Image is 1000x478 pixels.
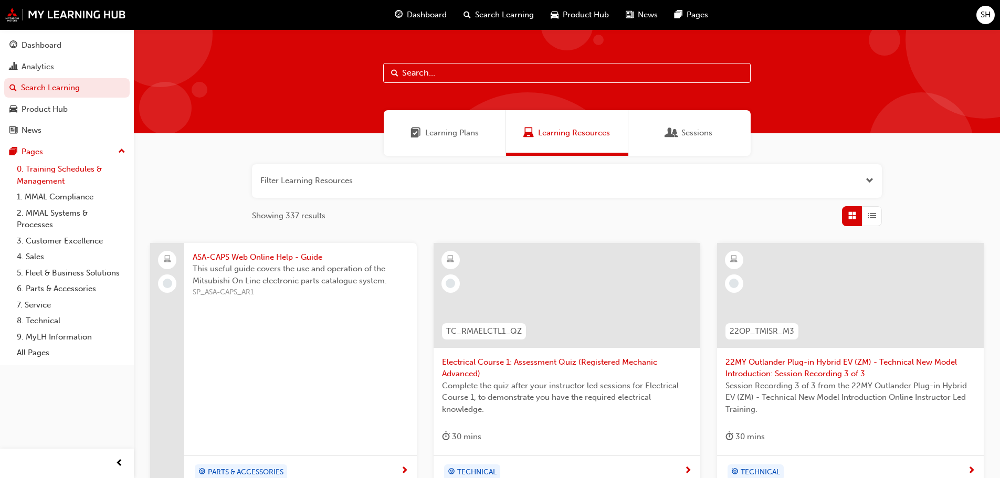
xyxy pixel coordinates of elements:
span: next-icon [967,466,975,476]
div: 30 mins [442,430,481,443]
span: 22MY Outlander Plug-in Hybrid EV (ZM) - Technical New Model Introduction: Session Recording 3 of 3 [725,356,975,380]
div: Dashboard [22,39,61,51]
a: 3. Customer Excellence [13,233,130,249]
span: laptop-icon [164,253,171,267]
span: Learning Plans [425,127,479,139]
span: Complete the quiz after your instructor led sessions for Electrical Course 1, to demonstrate you ... [442,380,692,416]
span: Pages [687,9,708,21]
span: SH [981,9,991,21]
span: learningResourceType_ELEARNING-icon [730,253,738,267]
button: Pages [4,142,130,162]
span: Learning Resources [523,127,534,139]
span: Showing 337 results [252,210,325,222]
span: duration-icon [442,430,450,443]
span: 22OP_TMISR_M3 [730,325,794,337]
button: Open the filter [866,175,873,187]
span: Learning Resources [538,127,610,139]
span: Sessions [681,127,712,139]
a: 7. Service [13,297,130,313]
span: Product Hub [563,9,609,21]
a: 8. Technical [13,313,130,329]
a: 0. Training Schedules & Management [13,161,130,189]
a: News [4,121,130,140]
span: duration-icon [725,430,733,443]
span: news-icon [9,126,17,135]
a: Dashboard [4,36,130,55]
span: learningResourceType_ELEARNING-icon [447,253,454,267]
span: This useful guide covers the use and operation of the Mitsubishi On Line electronic parts catalog... [193,263,408,286]
span: TC_RMAELCTL1_QZ [446,325,522,337]
span: car-icon [551,8,559,22]
a: SessionsSessions [628,110,751,156]
span: Learning Plans [410,127,421,139]
span: up-icon [118,145,125,158]
a: Analytics [4,57,130,77]
span: Session Recording 3 of 3 from the 22MY Outlander Plug-in Hybrid EV (ZM) - Technical New Model Int... [725,380,975,416]
span: next-icon [401,466,408,476]
a: guage-iconDashboard [386,4,455,26]
div: 30 mins [725,430,765,443]
span: SP_ASA-CAPS_AR1 [193,286,408,299]
span: pages-icon [9,147,17,157]
a: 2. MMAL Systems & Processes [13,205,130,233]
a: 6. Parts & Accessories [13,281,130,297]
span: News [638,9,658,21]
span: guage-icon [395,8,403,22]
a: 4. Sales [13,249,130,265]
div: Analytics [22,61,54,73]
a: search-iconSearch Learning [455,4,542,26]
span: learningRecordVerb_NONE-icon [446,279,455,288]
a: Learning PlansLearning Plans [384,110,506,156]
a: Learning ResourcesLearning Resources [506,110,628,156]
img: mmal [5,8,126,22]
div: News [22,124,41,136]
a: Product Hub [4,100,130,119]
span: List [868,210,876,222]
span: car-icon [9,105,17,114]
a: pages-iconPages [666,4,717,26]
a: car-iconProduct Hub [542,4,617,26]
a: 9. MyLH Information [13,329,130,345]
a: news-iconNews [617,4,666,26]
button: DashboardAnalyticsSearch LearningProduct HubNews [4,34,130,142]
a: 1. MMAL Compliance [13,189,130,205]
span: Sessions [667,127,677,139]
span: ASA-CAPS Web Online Help - Guide [193,251,408,263]
span: pages-icon [675,8,682,22]
span: search-icon [9,83,17,93]
div: Product Hub [22,103,68,115]
span: Search [391,67,398,79]
span: prev-icon [115,457,123,470]
input: Search... [383,63,751,83]
span: Electrical Course 1: Assessment Quiz (Registered Mechanic Advanced) [442,356,692,380]
div: Pages [22,146,43,158]
span: Grid [848,210,856,222]
a: Search Learning [4,78,130,98]
span: chart-icon [9,62,17,72]
a: 5. Fleet & Business Solutions [13,265,130,281]
button: SH [976,6,995,24]
span: Search Learning [475,9,534,21]
span: search-icon [464,8,471,22]
span: learningRecordVerb_NONE-icon [729,279,739,288]
span: learningRecordVerb_NONE-icon [163,279,172,288]
span: next-icon [684,466,692,476]
span: guage-icon [9,41,17,50]
span: news-icon [626,8,634,22]
a: All Pages [13,345,130,361]
span: Dashboard [407,9,447,21]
